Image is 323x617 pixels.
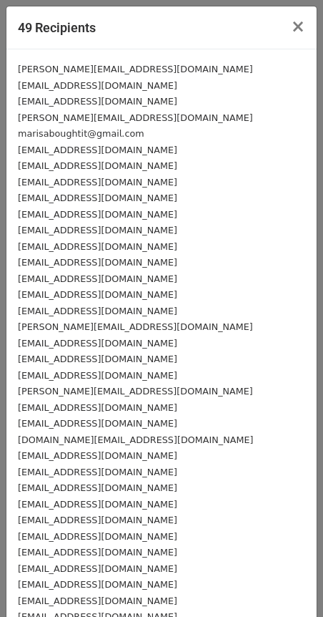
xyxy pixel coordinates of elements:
small: [PERSON_NAME][EMAIL_ADDRESS][DOMAIN_NAME] [18,112,253,123]
h5: 49 Recipients [18,18,96,37]
small: [EMAIL_ADDRESS][DOMAIN_NAME] [18,579,177,590]
small: [EMAIL_ADDRESS][DOMAIN_NAME] [18,289,177,300]
small: [EMAIL_ADDRESS][DOMAIN_NAME] [18,160,177,171]
small: [EMAIL_ADDRESS][DOMAIN_NAME] [18,499,177,510]
small: [EMAIL_ADDRESS][DOMAIN_NAME] [18,596,177,606]
small: [EMAIL_ADDRESS][DOMAIN_NAME] [18,80,177,91]
small: [EMAIL_ADDRESS][DOMAIN_NAME] [18,209,177,220]
small: [EMAIL_ADDRESS][DOMAIN_NAME] [18,193,177,203]
small: 𝗆𝖺𝗋𝗂𝗌𝖺𝖻𝗈𝗎𝗀𝗁𝗍𝗂𝗍@𝗀𝗆𝖺𝗂𝗅.𝖼𝗈𝗆 [18,128,144,139]
small: [EMAIL_ADDRESS][DOMAIN_NAME] [18,515,177,525]
small: [EMAIL_ADDRESS][DOMAIN_NAME] [18,225,177,235]
small: [PERSON_NAME][EMAIL_ADDRESS][DOMAIN_NAME] [18,321,253,332]
small: [EMAIL_ADDRESS][DOMAIN_NAME] [18,241,177,252]
small: [EMAIL_ADDRESS][DOMAIN_NAME] [18,370,177,381]
small: [PERSON_NAME][EMAIL_ADDRESS][DOMAIN_NAME] [18,64,253,74]
small: [EMAIL_ADDRESS][DOMAIN_NAME] [18,450,177,461]
small: [EMAIL_ADDRESS][DOMAIN_NAME] [18,338,177,349]
small: [EMAIL_ADDRESS][DOMAIN_NAME] [18,177,177,188]
span: × [291,16,305,37]
small: [EMAIL_ADDRESS][DOMAIN_NAME] [18,96,177,107]
small: [EMAIL_ADDRESS][DOMAIN_NAME] [18,354,177,364]
button: Close [279,6,317,47]
small: [PERSON_NAME][EMAIL_ADDRESS][DOMAIN_NAME] [18,386,253,397]
small: [EMAIL_ADDRESS][DOMAIN_NAME] [18,418,177,429]
small: [EMAIL_ADDRESS][DOMAIN_NAME] [18,547,177,558]
small: [EMAIL_ADDRESS][DOMAIN_NAME] [18,257,177,268]
small: [EMAIL_ADDRESS][DOMAIN_NAME] [18,467,177,477]
small: [EMAIL_ADDRESS][DOMAIN_NAME] [18,563,177,574]
small: [EMAIL_ADDRESS][DOMAIN_NAME] [18,402,177,413]
small: [EMAIL_ADDRESS][DOMAIN_NAME] [18,531,177,542]
small: [EMAIL_ADDRESS][DOMAIN_NAME] [18,482,177,493]
small: [DOMAIN_NAME][EMAIL_ADDRESS][DOMAIN_NAME] [18,434,253,445]
small: [EMAIL_ADDRESS][DOMAIN_NAME] [18,145,177,155]
small: [EMAIL_ADDRESS][DOMAIN_NAME] [18,273,177,284]
small: [EMAIL_ADDRESS][DOMAIN_NAME] [18,306,177,316]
